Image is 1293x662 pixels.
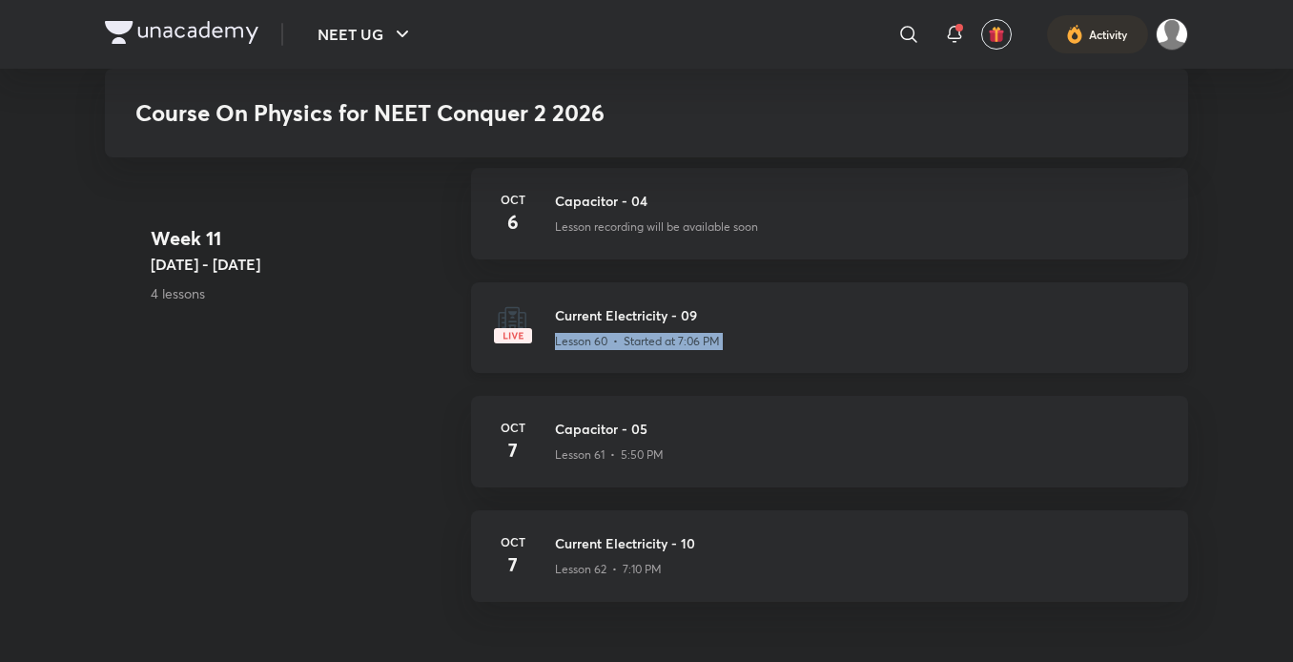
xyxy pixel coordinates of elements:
h4: 7 [494,436,532,465]
img: activity [1066,23,1083,46]
h3: Capacitor - 04 [555,191,1165,211]
a: Oct7Capacitor - 05Lesson 61 • 5:50 PM [471,396,1188,510]
p: 4 lessons [151,283,456,303]
button: NEET UG [306,15,425,53]
h4: 6 [494,208,532,237]
img: Company Logo [105,21,258,44]
h6: Oct [494,191,532,208]
a: Oct7Current Electricity - 10Lesson 62 • 7:10 PM [471,510,1188,625]
p: Lesson 62 • 7:10 PM [555,561,662,578]
h6: Oct [494,533,532,550]
h5: [DATE] - [DATE] [151,253,456,276]
h3: Current Electricity - 09 [555,305,1165,325]
img: BHARAT MOSALPURIYA [1156,18,1188,51]
h3: Current Electricity - 10 [555,533,1165,553]
h3: Course On Physics for NEET Conquer 2 2026 [135,99,882,127]
h4: 7 [494,550,532,579]
a: Oct6Capacitor - 04Lesson recording will be available soon [471,168,1188,282]
button: avatar [981,19,1012,50]
h6: Oct [494,419,532,436]
p: Lesson 60 • Started at 7:06 PM [555,333,720,350]
img: avatar [988,26,1005,43]
h4: Week 11 [151,224,456,253]
p: Lesson recording will be available soon [555,218,758,236]
a: Company Logo [105,21,258,49]
p: Lesson 61 • 5:50 PM [555,446,664,464]
h3: Capacitor - 05 [555,419,1165,439]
